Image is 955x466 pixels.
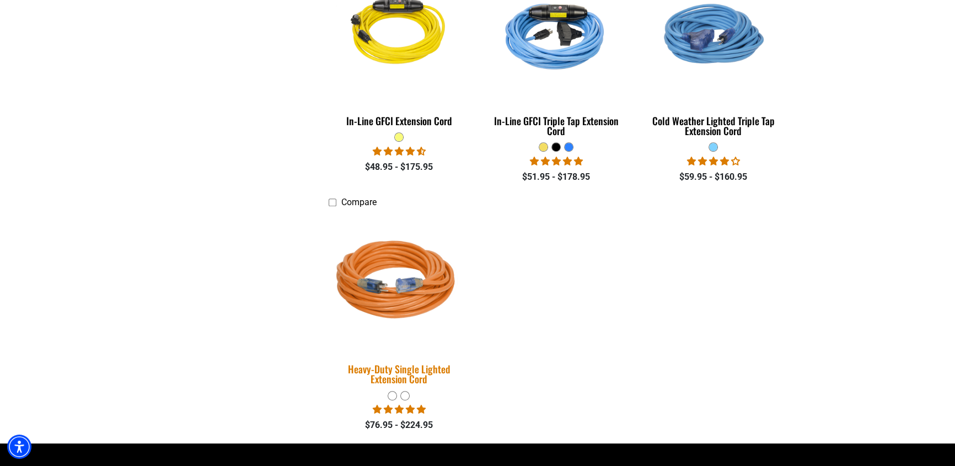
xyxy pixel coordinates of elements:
[329,160,469,174] div: $48.95 - $175.95
[372,146,425,157] span: 4.62 stars
[329,419,469,432] div: $76.95 - $224.95
[486,170,626,184] div: $51.95 - $178.95
[486,116,626,136] div: In-Line GFCI Triple Tap Extension Cord
[329,364,469,384] div: Heavy-Duty Single Lighted Extension Cord
[686,156,739,167] span: 4.18 stars
[329,213,469,390] a: orange Heavy-Duty Single Lighted Extension Cord
[643,116,784,136] div: Cold Weather Lighted Triple Tap Extension Cord
[322,211,476,352] img: orange
[7,435,31,459] div: Accessibility Menu
[643,170,784,184] div: $59.95 - $160.95
[329,116,469,126] div: In-Line GFCI Extension Cord
[529,156,582,167] span: 5.00 stars
[372,404,425,415] span: 5.00 stars
[341,197,377,207] span: Compare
